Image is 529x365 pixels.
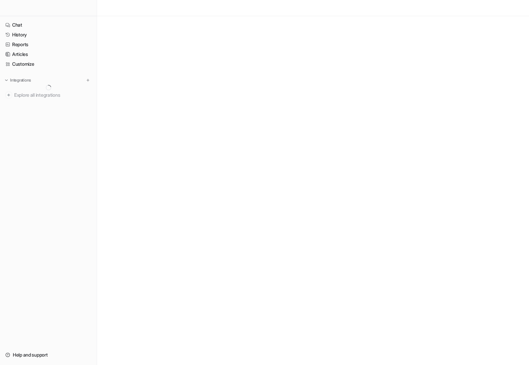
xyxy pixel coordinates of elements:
img: expand menu [4,78,9,83]
a: Reports [3,40,94,49]
span: Explore all integrations [14,90,91,100]
a: History [3,30,94,39]
a: Customize [3,59,94,69]
img: menu_add.svg [86,78,90,83]
a: Articles [3,50,94,59]
p: Integrations [10,78,31,83]
a: Help and support [3,350,94,360]
a: Chat [3,20,94,30]
a: Explore all integrations [3,90,94,100]
img: explore all integrations [5,92,12,98]
button: Integrations [3,77,33,84]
